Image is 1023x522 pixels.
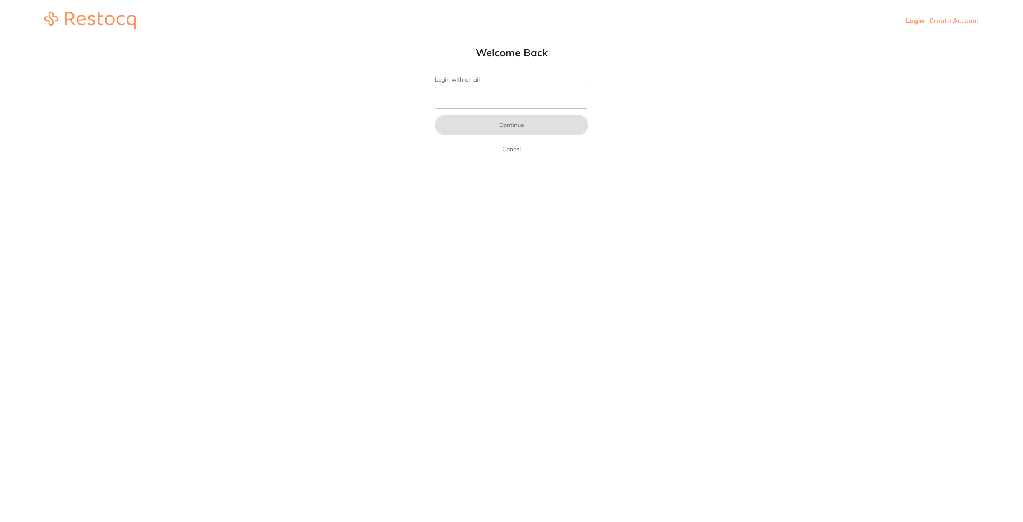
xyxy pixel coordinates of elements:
a: Cancel [500,144,523,154]
h1: Welcome Back [418,46,605,59]
a: Create Account [929,16,979,25]
label: Login with email [435,76,588,83]
a: Login [906,16,924,25]
img: restocq_logo.svg [44,12,136,29]
button: Continue [435,115,588,135]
